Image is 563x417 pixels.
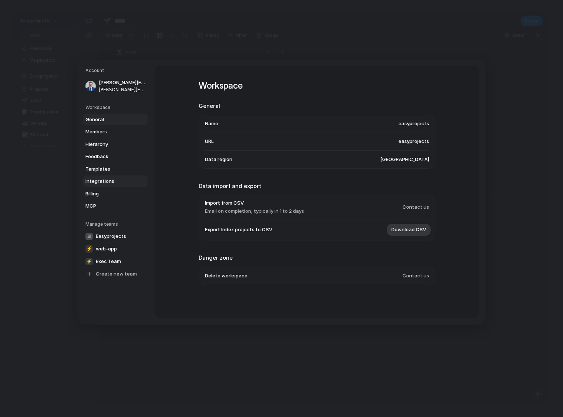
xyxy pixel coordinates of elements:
[199,182,435,190] h2: Data import and export
[99,79,146,86] span: [PERSON_NAME][EMAIL_ADDRESS][PERSON_NAME]
[398,120,429,127] span: easyprojects
[205,138,214,145] span: URL
[205,120,218,127] span: Name
[96,258,121,265] span: Exec Team
[391,226,426,233] span: Download CSV
[85,104,148,110] h5: Workspace
[83,200,148,212] a: MCP
[85,67,148,74] h5: Account
[96,245,117,253] span: web-app
[380,156,429,163] span: [GEOGRAPHIC_DATA]
[85,116,133,123] span: General
[387,224,431,236] button: Download CSV
[205,207,304,215] span: Email on completion, typically in 1 to 2 days
[199,254,435,262] h2: Danger zone
[83,126,148,138] a: Members
[83,138,148,150] a: Hierarchy
[199,102,435,110] h2: General
[85,128,133,136] span: Members
[83,113,148,125] a: General
[83,255,148,267] a: ⚡Exec Team
[398,138,429,145] span: easyprojects
[85,190,133,197] span: Billing
[85,178,133,185] span: Integrations
[83,175,148,187] a: Integrations
[85,221,148,227] h5: Manage teams
[83,163,148,175] a: Templates
[83,77,148,95] a: [PERSON_NAME][EMAIL_ADDRESS][PERSON_NAME][PERSON_NAME][EMAIL_ADDRESS][PERSON_NAME]
[83,151,148,163] a: Feedback
[205,272,247,280] span: Delete workspace
[205,199,304,207] span: Import from CSV
[199,79,435,92] h1: Workspace
[205,156,232,163] span: Data region
[402,204,429,211] span: Contact us
[83,188,148,199] a: Billing
[85,153,133,160] span: Feedback
[85,140,133,148] span: Hierarchy
[96,270,137,278] span: Create new team
[402,272,429,280] span: Contact us
[85,245,93,252] div: ⚡
[83,268,148,280] a: Create new team
[205,226,272,233] span: Export Index projects to CSV
[83,243,148,254] a: ⚡web-app
[96,233,126,240] span: Easyprojects
[99,86,146,93] span: [PERSON_NAME][EMAIL_ADDRESS][PERSON_NAME]
[83,230,148,242] a: Easyprojects
[85,257,93,265] div: ⚡
[85,202,133,210] span: MCP
[85,165,133,172] span: Templates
